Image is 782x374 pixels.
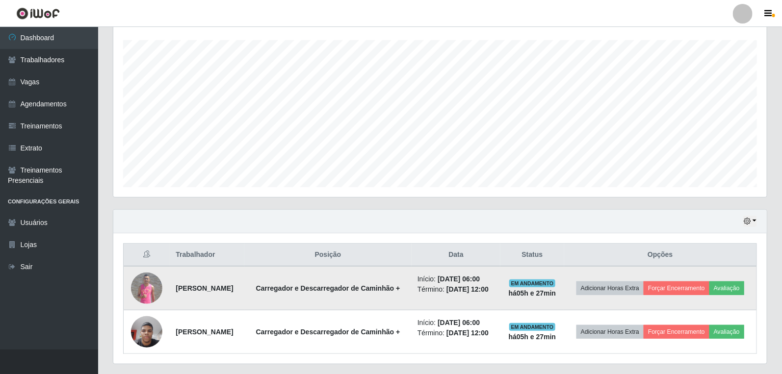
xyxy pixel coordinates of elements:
[446,329,489,337] time: [DATE] 12:00
[500,244,564,267] th: Status
[244,244,412,267] th: Posição
[509,323,556,331] span: EM ANDAMENTO
[576,281,644,295] button: Adicionar Horas Extra
[417,318,495,328] li: Início:
[576,325,644,339] button: Adicionar Horas Extra
[509,289,556,297] strong: há 05 h e 27 min
[256,328,400,336] strong: Carregador e Descarregador de Caminhão +
[131,273,162,304] img: 1705532725952.jpeg
[417,274,495,284] li: Início:
[256,284,400,292] strong: Carregador e Descarregador de Caminhão +
[509,333,556,341] strong: há 05 h e 27 min
[417,284,495,295] li: Término:
[170,244,244,267] th: Trabalhador
[412,244,500,267] th: Data
[709,325,744,339] button: Avaliação
[176,328,233,336] strong: [PERSON_NAME]
[509,279,556,287] span: EM ANDAMENTO
[16,7,60,20] img: CoreUI Logo
[131,311,162,352] img: 1751571336809.jpeg
[176,284,233,292] strong: [PERSON_NAME]
[417,328,495,338] li: Término:
[446,285,489,293] time: [DATE] 12:00
[564,244,757,267] th: Opções
[644,325,709,339] button: Forçar Encerramento
[438,319,480,326] time: [DATE] 06:00
[644,281,709,295] button: Forçar Encerramento
[438,275,480,283] time: [DATE] 06:00
[709,281,744,295] button: Avaliação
